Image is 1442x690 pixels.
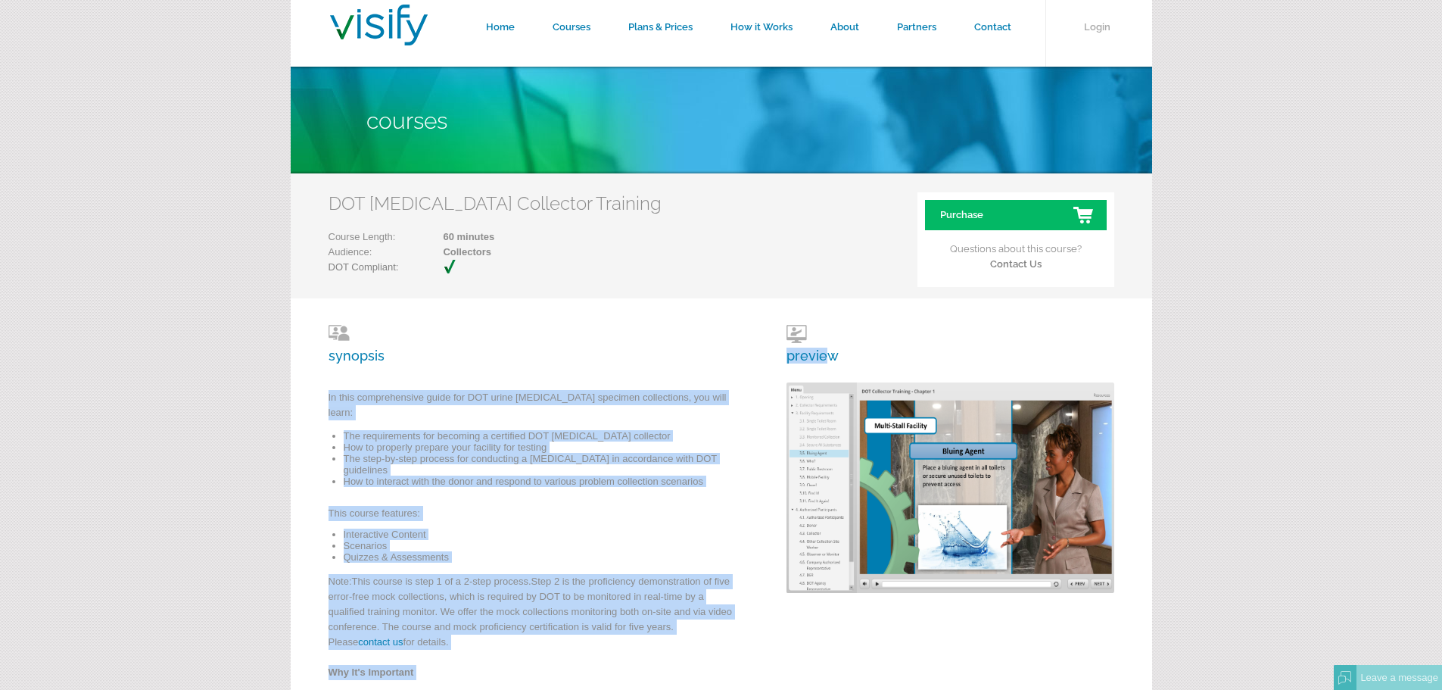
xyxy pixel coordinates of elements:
[925,230,1107,272] p: Questions about this course?
[344,476,737,487] li: How to interact with the donor and respond to various problem collection scenarios
[344,540,737,551] li: Scenarios
[395,245,494,260] span: Collectors
[329,574,737,657] p: Step 2 is the proficiency demonstration of five error-free mock collections, which is required by...
[344,430,737,442] li: The requirements for becoming a certified DOT [MEDICAL_DATA] collector
[330,28,428,50] a: Visify Training
[1338,671,1352,685] img: Offline
[925,200,1107,230] a: Purchase
[344,551,737,563] li: Quizzes & Assessments
[330,5,428,45] img: Visify Training
[990,258,1042,270] a: Contact Us
[344,442,737,453] li: How to properly prepare your facility for testing
[329,667,414,678] strong: Why It's Important
[786,325,839,364] h3: preview
[1356,665,1442,690] div: Leave a message
[329,392,727,418] span: In this comprehensive guide for DOT urine [MEDICAL_DATA] specimen collections, you will learn:
[344,453,737,476] li: The step-by-step process for conducting a [MEDICAL_DATA] in accordance with DOT guidelines
[352,576,531,587] span: This course is step 1 of a 2-step process.
[358,636,403,648] a: contact us
[329,229,495,245] p: Course Length:
[344,529,737,540] li: Interactive Content
[329,576,352,587] span: Note:
[395,229,494,245] span: 60 minutes
[329,325,737,364] h3: synopsis
[366,108,447,134] span: Courses
[329,260,472,275] p: DOT Compliant:
[329,506,737,529] p: This course features:
[786,382,1114,593] img: DCT_Screenshot_1.png
[329,192,681,214] h2: DOT [MEDICAL_DATA] Collector Training
[329,245,495,260] p: Audience:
